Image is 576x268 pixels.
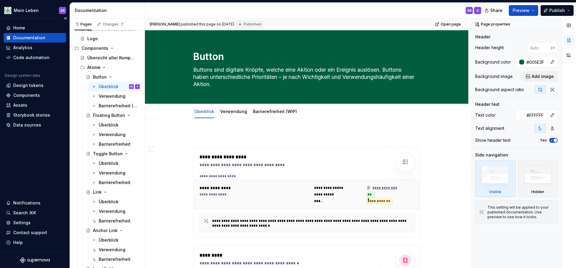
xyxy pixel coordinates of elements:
div: Barrierefreiheit [99,218,130,224]
div: Mein Leben [14,7,39,13]
button: Notifications [4,198,66,208]
span: Open page [441,22,461,27]
div: Side navigation [475,152,508,158]
div: S [477,8,479,13]
a: Button [83,72,142,82]
a: Analytics [4,43,66,52]
div: Header height [475,45,504,51]
a: Überblick [89,235,142,245]
div: This setting will be applied to your published documentation. Use preview to see how it looks. [487,205,554,219]
textarea: Buttons sind digitale Knöpfe, welche eine Aktion oder ein Ereignis auslösen. Buttons haben unters... [192,65,419,89]
div: Floating Button [93,112,125,118]
div: Data sources [13,122,41,128]
div: Verwendung [99,170,125,176]
button: Help [4,238,66,247]
div: Documentation [75,7,142,13]
div: Verwendung [218,105,249,118]
div: Storybook stories [13,112,50,118]
span: Add image [532,73,554,79]
div: Toggle Button [93,151,123,157]
div: Design system data [5,73,40,78]
a: Barrierefreiheit [89,216,142,226]
div: Components [72,43,142,53]
button: Collapse sidebar [61,14,70,22]
div: Help [13,240,23,246]
a: Assets [4,100,66,110]
a: Barrierefreiheit (WIP) [89,101,142,111]
p: px [551,45,555,50]
a: Verwendung [89,91,142,101]
a: Logo [78,34,142,43]
button: Mein LebenAB [1,4,68,17]
a: Überblick [89,159,142,168]
div: Pages [74,22,92,27]
div: Barrierefreiheit (WIP) [99,103,139,109]
div: Background aspect ratio [475,87,524,93]
div: Button [93,74,107,80]
div: Überblick [99,84,118,90]
div: Barrierefreiheit [99,141,130,147]
div: Übersicht aller Komponenten [87,55,137,61]
a: ÜberblickABS [89,82,142,91]
a: Barrierefreiheit (WIP) [253,109,297,114]
span: Share [490,7,502,13]
a: Documentation [4,33,66,43]
div: Show header text [475,137,511,143]
img: df5db9ef-aba0-4771-bf51-9763b7497661.png [4,7,11,14]
div: Überblick [99,237,118,243]
div: Settings [13,220,31,226]
a: Barrierefreiheit [89,255,142,264]
div: Home [13,25,25,31]
div: AB [130,84,133,90]
input: Auto [524,57,547,67]
div: Überblick [192,105,217,118]
div: Header text [475,101,499,107]
div: Verwendung [99,93,125,99]
span: Preview [513,7,529,13]
a: Settings [4,218,66,228]
a: Open page [433,20,463,28]
a: Toggle Button [83,149,142,159]
a: Data sources [4,120,66,130]
div: Logo [87,36,98,42]
div: Visible [489,189,501,194]
label: Yes [540,138,547,143]
span: Publish [549,7,565,13]
a: Floating Button [83,111,142,120]
a: Barrierefreiheit [89,139,142,149]
div: Link [93,189,102,195]
div: Background image [475,73,513,79]
a: Storybook stories [4,110,66,120]
button: Contact support [4,228,66,237]
div: Überblick [99,199,118,205]
a: Code automation [4,53,66,62]
a: Überblick [89,197,142,207]
a: Verwendung [89,245,142,255]
div: Background color [475,59,511,65]
div: Notifications [13,200,40,206]
span: [PERSON_NAME] [150,22,180,27]
button: Add image [523,71,558,82]
div: Analytics [13,45,32,51]
div: Verwendung [99,132,125,138]
div: Assets [13,102,27,108]
div: Header [475,34,490,40]
div: Barrierefreiheit (WIP) [250,105,299,118]
div: Text color [475,112,496,118]
div: Search ⌘K [13,210,36,216]
div: Verwendung [99,247,125,253]
div: Atome [87,64,100,70]
a: Übersicht aller Komponenten [78,53,142,63]
div: Components [82,45,108,51]
button: Share [481,5,506,16]
div: Components [13,92,40,98]
div: Anchor Link [93,228,118,234]
a: Verwendung [89,130,142,139]
div: Barrierefreiheit [99,256,130,262]
button: Preview [509,5,538,16]
a: Barrierefreiheit [89,178,142,187]
div: Atome [78,63,142,72]
div: Code automation [13,55,49,61]
a: Supernova Logo [20,257,50,263]
div: Visible [475,160,515,197]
